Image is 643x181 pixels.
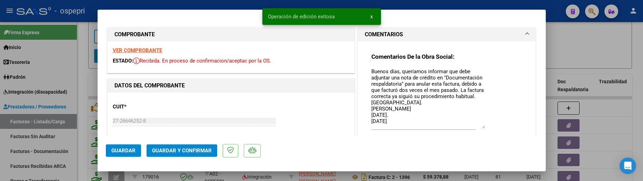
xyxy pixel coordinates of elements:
[147,144,217,157] button: Guardar y Confirmar
[370,13,373,20] span: x
[114,82,185,89] strong: DATOS DEL COMPROBANTE
[620,158,636,174] div: Open Intercom Messenger
[152,147,212,154] span: Guardar y Confirmar
[114,31,155,38] strong: COMPROBANTE
[133,58,271,64] span: Recibida. En proceso de confirmacion/aceptac por la OS.
[365,10,378,23] button: x
[358,28,536,41] mat-expansion-panel-header: COMENTARIOS
[113,103,184,111] p: CUIT
[371,53,454,60] strong: Comentarios De la Obra Social:
[365,30,403,39] h1: COMENTARIOS
[268,13,335,20] span: Operación de edición exitosa
[111,147,135,154] span: Guardar
[113,58,133,64] span: ESTADO:
[113,47,162,54] a: VER COMPROBANTE
[106,144,141,157] button: Guardar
